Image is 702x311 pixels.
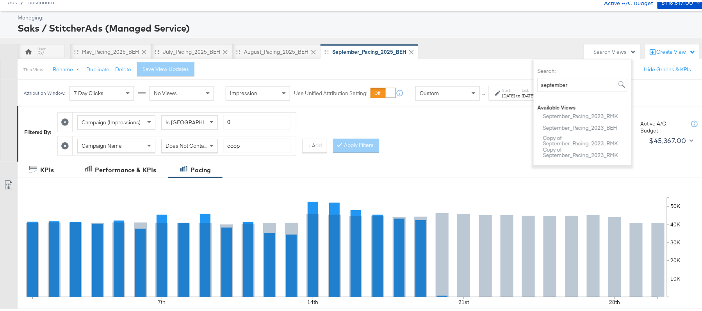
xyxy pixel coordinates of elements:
div: July_Pacing_2025_BEH [163,46,220,54]
button: Duplicate [86,64,109,71]
button: Delete [115,64,131,71]
div: September_Pacing_2024_BEH [543,158,617,164]
text: 50K [671,201,681,208]
button: $45,367.00 [646,133,695,145]
span: Does Not Contain [166,140,208,147]
text: 21st [458,297,469,304]
button: Hide Graphs & KPIs [644,64,691,71]
text: 28th [609,297,620,304]
span: ↑ [481,91,488,94]
label: Use Unified Attribution Setting: [294,88,367,95]
div: $45,367.00 [649,133,686,145]
input: Enter a number [224,113,291,127]
div: May_Pacing_2025_BEH [82,46,139,54]
button: Copy of September_Pacing_2023_RMK [543,133,628,145]
text: 30K [671,237,681,244]
text: 7th [158,297,166,304]
div: This View: [23,65,44,71]
div: Drag to reorder tab [155,48,159,52]
div: September_Pacing_2023_BEH [543,123,617,129]
label: Search: [538,65,627,73]
div: Performance & KPIs [95,164,156,173]
div: Managing: [18,12,701,19]
div: August_Pacing_2025_BEH [244,46,308,54]
input: Enter a search term [224,137,291,151]
button: + Add [302,137,327,151]
span: 7 Day Clicks [74,88,103,95]
div: September_Pacing_2025_BEH [332,46,406,54]
button: Rename [47,61,88,75]
div: KPIs [40,164,54,173]
div: Drag to reorder tab [74,48,78,52]
text: 20K [671,255,681,262]
span: Impression [230,88,257,95]
span: Is [GEOGRAPHIC_DATA] [166,117,225,124]
span: No Views [154,88,177,95]
div: Active A/C Budget [641,118,684,133]
div: SV [37,48,44,55]
strong: to [515,91,522,97]
div: [DATE] [502,91,515,97]
button: Copy of September_Pacing_2023_RMK [543,145,628,157]
div: Saks / StitcherAds (Managed Service) [18,19,701,33]
div: Drag to reorder tab [324,48,329,52]
div: Attribution Window: [23,88,66,94]
label: Start: [502,86,515,91]
text: 40K [671,219,681,226]
button: September_Pacing_2024_BEH [543,156,628,166]
label: End: [522,86,535,91]
div: Pacing [191,164,211,173]
span: Campaign Name [82,140,122,147]
div: September_Pacing_2023_RMK [543,111,618,117]
div: Search Views [594,46,636,54]
text: 10K [671,274,681,281]
div: Drag to reorder tab [236,48,241,52]
div: Filtered By: [24,127,52,134]
text: 14th [308,297,319,304]
div: [DATE] [522,91,535,97]
strong: Available Views [538,102,576,109]
button: September_Pacing_2023_RMK [543,110,628,119]
div: Create View [657,46,696,54]
span: Custom [420,88,439,95]
button: September_Pacing_2023_BEH [543,121,628,131]
input: Search for view [538,76,627,90]
span: Campaign (Impressions) [82,117,141,124]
